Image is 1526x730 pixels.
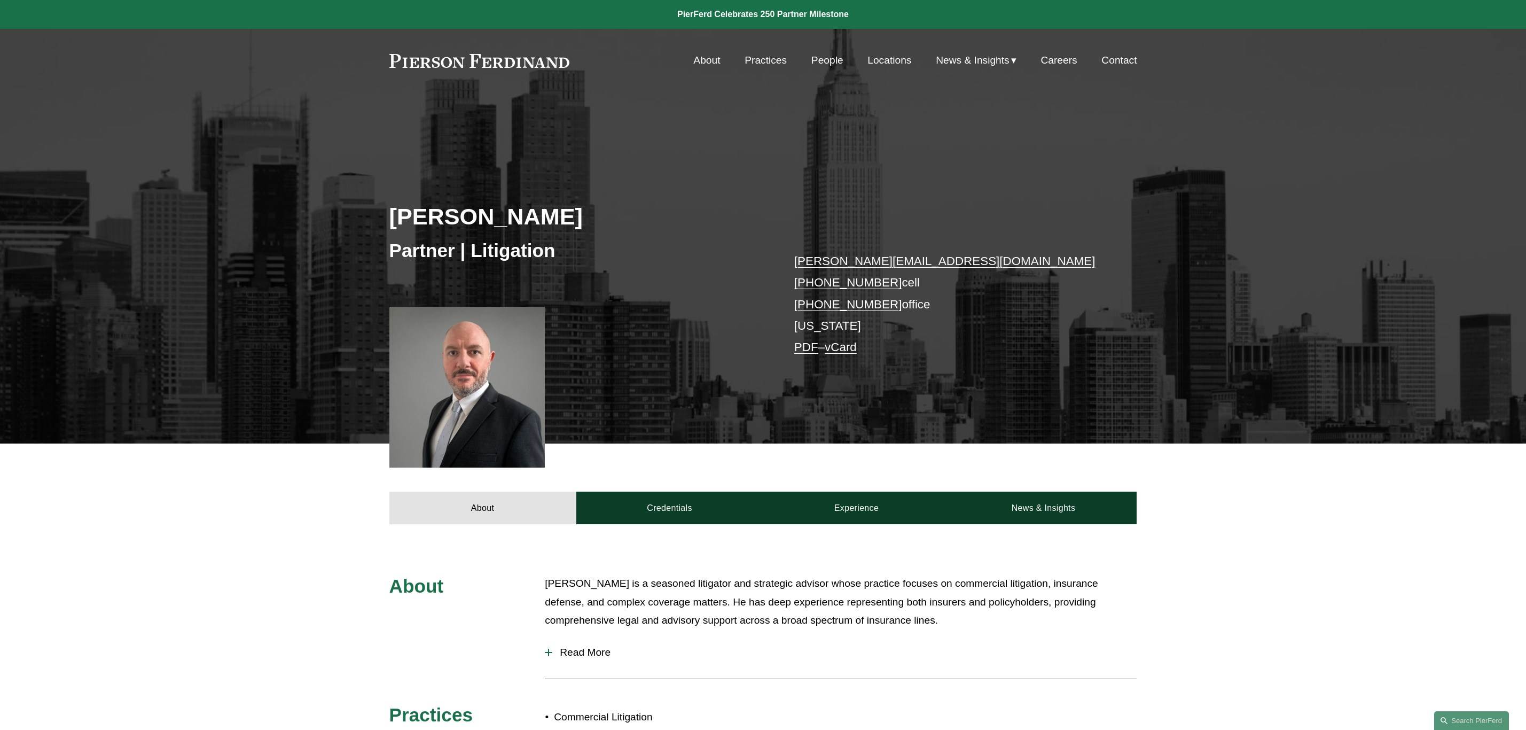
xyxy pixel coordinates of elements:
a: folder dropdown [936,50,1016,71]
p: cell office [US_STATE] – [794,251,1106,359]
a: Practices [745,50,787,71]
a: Contact [1101,50,1137,71]
span: Read More [552,647,1137,658]
h2: [PERSON_NAME] [389,203,763,230]
a: Credentials [576,492,763,524]
button: Read More [545,639,1137,666]
a: Search this site [1434,711,1509,730]
h3: Partner | Litigation [389,239,763,262]
a: [PHONE_NUMBER] [794,276,902,289]
a: News & Insights [950,492,1137,524]
a: People [811,50,843,71]
p: Commercial Litigation [554,708,763,727]
p: [PERSON_NAME] is a seasoned litigator and strategic advisor whose practice focuses on commercial ... [545,574,1137,630]
a: [PERSON_NAME][EMAIL_ADDRESS][DOMAIN_NAME] [794,254,1095,268]
a: Careers [1040,50,1077,71]
a: [PHONE_NUMBER] [794,298,902,311]
span: News & Insights [936,51,1009,70]
a: About [693,50,720,71]
a: Experience [763,492,950,524]
a: vCard [825,340,857,354]
span: Practices [389,704,473,725]
a: About [389,492,576,524]
span: About [389,576,444,596]
a: Locations [867,50,911,71]
a: PDF [794,340,818,354]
